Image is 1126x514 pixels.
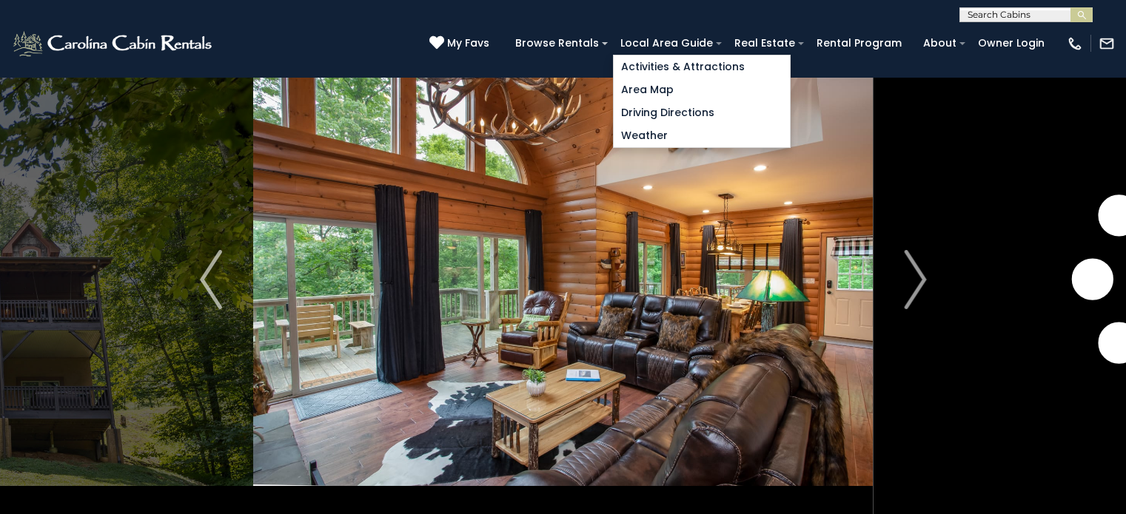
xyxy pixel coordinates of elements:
a: Activities & Attractions [614,55,790,78]
img: White-1-2.png [11,29,216,58]
a: About [916,32,964,55]
img: arrow [904,250,926,309]
img: mail-regular-white.png [1099,35,1115,52]
a: Driving Directions [614,101,790,124]
a: Weather [614,124,790,147]
a: Local Area Guide [613,32,720,55]
img: phone-regular-white.png [1067,35,1083,52]
img: arrow [200,250,222,309]
a: Owner Login [971,32,1052,55]
a: Rental Program [809,32,909,55]
a: Browse Rentals [508,32,606,55]
span: My Favs [447,35,489,51]
a: My Favs [429,35,493,52]
a: Real Estate [727,32,802,55]
a: Area Map [614,78,790,101]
